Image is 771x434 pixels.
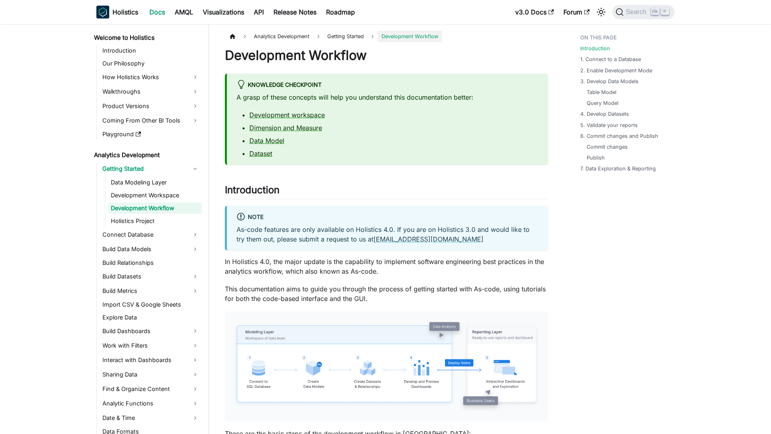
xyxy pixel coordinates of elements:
a: Home page [225,31,240,42]
span: Getting Started [323,31,368,42]
a: Data Model [249,137,284,145]
a: v3.0 Docs [510,6,559,18]
a: Walkthroughs [100,85,202,98]
a: AMQL [170,6,198,18]
a: Our Philosophy [100,58,202,69]
a: How Holistics Works [100,71,202,84]
a: Work with Filters [100,339,202,352]
a: 2. Enable Development Mode [580,67,652,74]
a: Analytics Development [92,149,202,161]
a: Introduction [100,45,202,56]
a: Development Workspace [108,190,202,201]
a: Build Metrics [100,285,202,297]
p: This documentation aims to guide you through the process of getting started with As-code, using t... [225,284,548,303]
a: 4. Develop Datasets [580,110,629,118]
a: Publish [587,154,605,162]
a: Welcome to Holistics [92,32,202,43]
p: As-code features are only available on Holistics 4.0. If you are on Holistics 3.0 and would like ... [237,225,538,244]
a: [EMAIL_ADDRESS][DOMAIN_NAME] [373,235,483,243]
a: Table Model [587,88,616,96]
button: Switch between dark and light mode (currently light mode) [595,6,608,18]
a: Docs [145,6,170,18]
a: Analytic Functions [100,397,202,410]
span: Search [624,8,651,16]
a: Sharing Data [100,368,202,381]
img: Workflow Diagram [233,319,540,413]
a: Visualizations [198,6,249,18]
div: Note [237,212,538,223]
a: Find & Organize Content [100,383,202,395]
p: In Holistics 4.0, the major update is the capability to implement software engineering best pract... [225,257,548,276]
a: Query Model [587,99,618,107]
a: Development workspace [249,111,325,119]
a: 5. Validate your reports [580,121,638,129]
a: 3. Develop Data Models [580,78,638,85]
a: Build Data Models [100,243,202,256]
a: Build Dashboards [100,325,202,338]
nav: Breadcrumbs [225,31,548,42]
a: Build Datasets [100,270,202,283]
span: Development Workflow [377,31,442,42]
a: 6. Commit changes and Publish [580,132,658,140]
a: Dataset [249,149,272,158]
a: Commit changes [587,143,628,151]
button: Search (Ctrl+K) [612,5,675,19]
span: Analytics Development [250,31,313,42]
h1: Development Workflow [225,47,548,63]
a: Interact with Dashboards [100,354,202,366]
b: Holistics [112,7,138,17]
a: Data Modeling Layer [108,177,202,188]
a: Explore Data [100,312,202,323]
a: Connect Database [100,228,202,241]
img: Holistics [96,6,109,18]
a: Development Workflow [108,203,202,214]
a: Import CSV & Google Sheets [100,299,202,310]
a: Build Relationships [100,257,202,268]
a: Playground [100,129,202,140]
div: Knowledge Checkpoint [237,80,538,90]
a: Introduction [580,45,610,52]
a: 1. Connect to a Database [580,55,641,63]
a: Holistics Project [108,215,202,227]
h2: Introduction [225,184,548,199]
a: Release Notes [269,6,321,18]
a: API [249,6,269,18]
a: Coming From Other BI Tools [100,114,202,127]
a: Roadmap [321,6,360,18]
p: A grasp of these concepts will help you understand this documentation better: [237,92,538,102]
a: HolisticsHolistics [96,6,138,18]
a: Dimension and Measure [249,124,322,132]
a: Forum [559,6,594,18]
a: Getting Started [100,162,202,175]
a: Product Versions [100,100,202,113]
a: 7. Data Exploration & Reporting [580,165,656,172]
kbd: K [661,8,669,15]
nav: Docs sidebar [88,24,209,434]
a: Date & Time [100,411,202,424]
